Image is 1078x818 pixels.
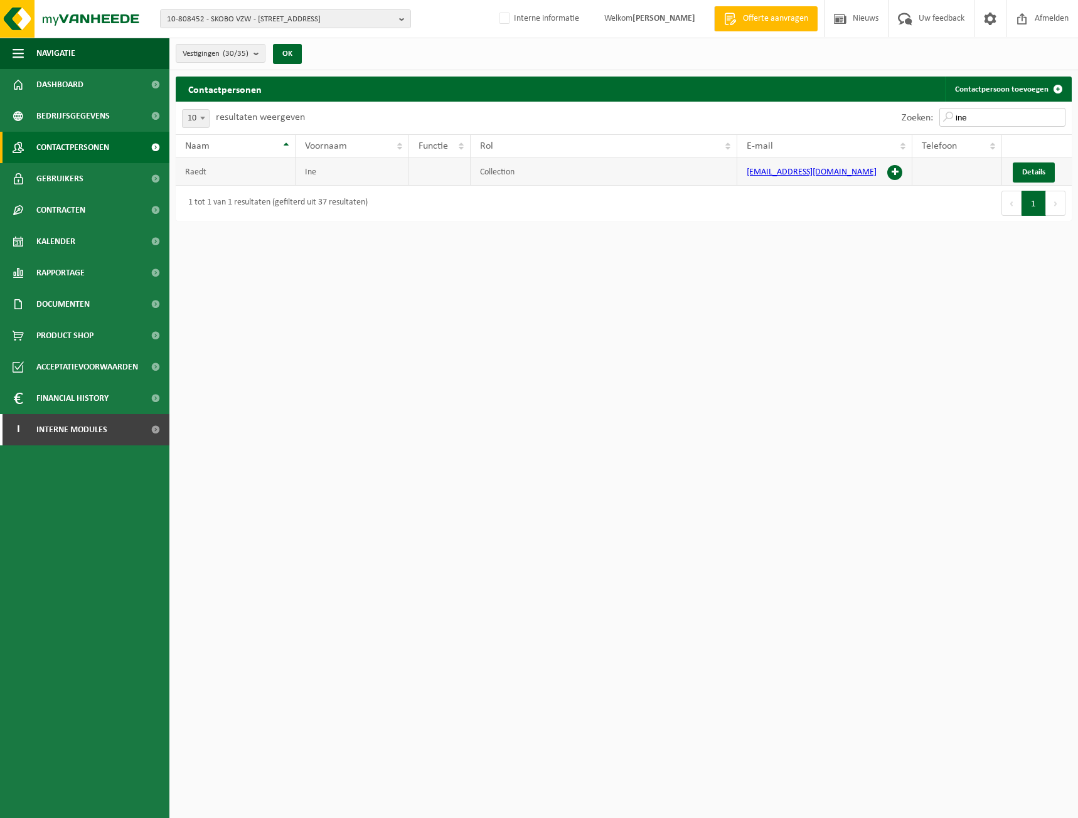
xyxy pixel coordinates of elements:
[36,414,107,445] span: Interne modules
[223,50,248,58] count: (30/35)
[160,9,411,28] button: 10-808452 - SKOBO VZW - [STREET_ADDRESS]
[182,192,368,215] div: 1 tot 1 van 1 resultaten (gefilterd uit 37 resultaten)
[36,69,83,100] span: Dashboard
[1013,162,1055,183] a: Details
[747,141,773,151] span: E-mail
[945,77,1070,102] a: Contactpersoon toevoegen
[216,112,305,122] label: resultaten weergeven
[36,132,109,163] span: Contactpersonen
[305,141,347,151] span: Voornaam
[36,351,138,383] span: Acceptatievoorwaarden
[1022,191,1046,216] button: 1
[496,9,579,28] label: Interne informatie
[471,158,737,186] td: Collection
[36,163,83,194] span: Gebruikers
[13,414,24,445] span: I
[273,44,302,64] button: OK
[922,141,957,151] span: Telefoon
[36,226,75,257] span: Kalender
[36,383,109,414] span: Financial History
[1046,191,1065,216] button: Next
[36,100,110,132] span: Bedrijfsgegevens
[36,289,90,320] span: Documenten
[185,141,210,151] span: Naam
[1001,191,1022,216] button: Previous
[632,14,695,23] strong: [PERSON_NAME]
[36,38,75,69] span: Navigatie
[183,45,248,63] span: Vestigingen
[167,10,394,29] span: 10-808452 - SKOBO VZW - [STREET_ADDRESS]
[1022,168,1045,176] span: Details
[176,158,296,186] td: Raedt
[176,77,274,101] h2: Contactpersonen
[714,6,818,31] a: Offerte aanvragen
[36,194,85,226] span: Contracten
[902,113,933,123] label: Zoeken:
[747,167,877,177] a: [EMAIL_ADDRESS][DOMAIN_NAME]
[36,320,93,351] span: Product Shop
[176,44,265,63] button: Vestigingen(30/35)
[480,141,493,151] span: Rol
[296,158,409,186] td: Ine
[419,141,448,151] span: Functie
[183,110,209,127] span: 10
[182,109,210,128] span: 10
[36,257,85,289] span: Rapportage
[740,13,811,25] span: Offerte aanvragen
